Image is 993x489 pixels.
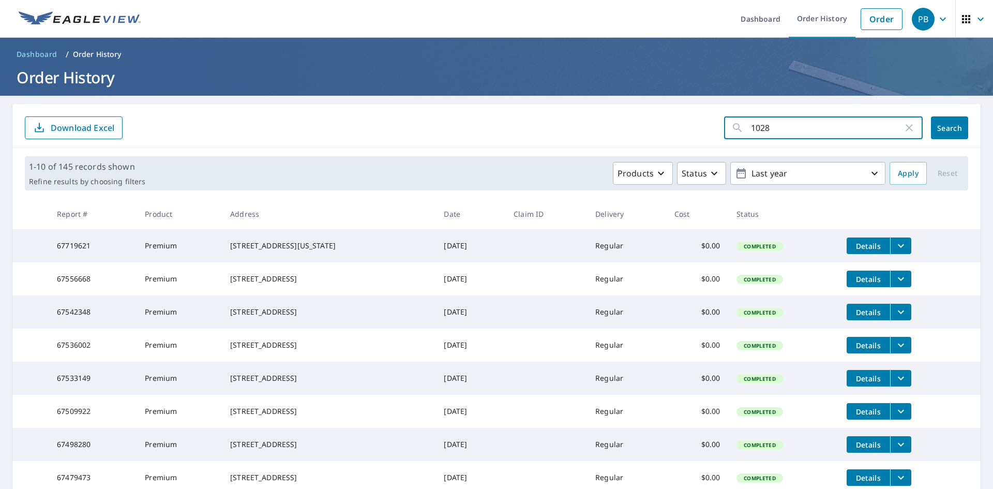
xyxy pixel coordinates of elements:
td: Regular [587,229,666,262]
td: [DATE] [435,428,505,461]
div: [STREET_ADDRESS] [230,274,427,284]
button: filesDropdownBtn-67479473 [890,469,911,486]
div: PB [912,8,935,31]
td: Regular [587,428,666,461]
button: filesDropdownBtn-67542348 [890,304,911,320]
span: Completed [738,342,781,349]
td: $0.00 [666,362,728,395]
td: Premium [137,262,222,295]
button: Products [613,162,673,185]
td: [DATE] [435,229,505,262]
nav: breadcrumb [12,46,981,63]
p: Products [618,167,654,180]
span: Apply [898,167,919,180]
button: filesDropdownBtn-67536002 [890,337,911,353]
div: [STREET_ADDRESS] [230,472,427,483]
span: Details [853,374,884,383]
p: Last year [747,165,868,183]
td: [DATE] [435,395,505,428]
button: detailsBtn-67556668 [847,271,890,287]
h1: Order History [12,67,981,88]
td: [DATE] [435,295,505,329]
button: detailsBtn-67509922 [847,403,890,420]
img: EV Logo [19,11,141,27]
button: Last year [730,162,885,185]
th: Address [222,199,435,229]
button: Search [931,116,968,139]
button: detailsBtn-67536002 [847,337,890,353]
td: Premium [137,362,222,395]
td: $0.00 [666,295,728,329]
th: Delivery [587,199,666,229]
span: Details [853,407,884,417]
td: Premium [137,329,222,362]
td: Regular [587,395,666,428]
th: Status [728,199,838,229]
td: $0.00 [666,329,728,362]
th: Product [137,199,222,229]
a: Dashboard [12,46,62,63]
p: Download Excel [51,122,114,134]
div: [STREET_ADDRESS] [230,439,427,450]
span: Completed [738,309,781,316]
button: detailsBtn-67542348 [847,304,890,320]
td: 67719621 [49,229,137,262]
p: Status [682,167,707,180]
button: filesDropdownBtn-67498280 [890,436,911,453]
span: Completed [738,243,781,250]
td: Premium [137,428,222,461]
div: [STREET_ADDRESS] [230,307,427,317]
div: [STREET_ADDRESS] [230,373,427,383]
td: 67536002 [49,329,137,362]
div: [STREET_ADDRESS] [230,406,427,417]
a: Order [861,8,902,30]
div: [STREET_ADDRESS] [230,340,427,350]
span: Details [853,274,884,284]
td: $0.00 [666,428,728,461]
td: Regular [587,329,666,362]
button: detailsBtn-67719621 [847,238,890,254]
li: / [66,48,69,61]
span: Completed [738,408,781,416]
td: Premium [137,295,222,329]
td: 67556668 [49,262,137,295]
button: Status [677,162,726,185]
span: Details [853,440,884,450]
div: [STREET_ADDRESS][US_STATE] [230,241,427,251]
td: [DATE] [435,262,505,295]
p: 1-10 of 145 records shown [29,160,145,173]
th: Report # [49,199,137,229]
td: 67533149 [49,362,137,395]
button: filesDropdownBtn-67719621 [890,238,911,254]
button: detailsBtn-67533149 [847,370,890,387]
span: Completed [738,276,781,283]
span: Dashboard [17,49,57,60]
th: Date [435,199,505,229]
span: Details [853,340,884,350]
button: filesDropdownBtn-67533149 [890,370,911,387]
th: Cost [666,199,728,229]
td: [DATE] [435,329,505,362]
td: 67509922 [49,395,137,428]
td: $0.00 [666,262,728,295]
input: Address, Report #, Claim ID, etc. [751,113,903,142]
button: Download Excel [25,116,123,139]
p: Order History [73,49,122,60]
button: Apply [890,162,927,185]
td: Premium [137,395,222,428]
span: Details [853,473,884,483]
td: $0.00 [666,229,728,262]
td: 67542348 [49,295,137,329]
span: Completed [738,441,781,449]
td: Regular [587,262,666,295]
span: Search [939,123,960,133]
span: Completed [738,375,781,382]
button: filesDropdownBtn-67556668 [890,271,911,287]
span: Details [853,307,884,317]
button: detailsBtn-67479473 [847,469,890,486]
td: Regular [587,362,666,395]
button: filesDropdownBtn-67509922 [890,403,911,420]
td: Premium [137,229,222,262]
th: Claim ID [505,199,587,229]
td: Regular [587,295,666,329]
